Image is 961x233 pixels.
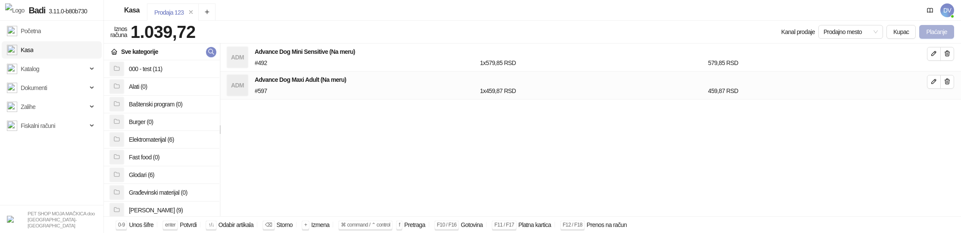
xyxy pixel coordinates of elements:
[118,222,125,228] span: 0-9
[253,58,478,68] div: # 492
[277,219,293,230] div: Storno
[129,203,212,217] h4: [PERSON_NAME] (9)
[478,86,706,96] div: 1 x 459,87 RSD
[563,222,583,228] span: F12 / F18
[255,47,927,56] h4: Advance Dog Mini Sensitive (Na meru)
[129,186,212,199] h4: Građevinski materijal (0)
[21,98,35,115] span: Zalihe
[311,219,329,230] div: Izmena
[940,3,954,17] span: DV
[227,75,248,96] div: ADM
[494,222,514,228] span: F11 / F17
[5,3,25,17] img: Logo
[154,8,184,17] div: Prodaja 123
[129,80,212,93] h4: Alati (0)
[198,3,215,21] button: Add tab
[104,60,219,216] div: grid
[165,222,175,228] span: enter
[185,9,197,16] button: remove
[129,115,212,129] h4: Burger (0)
[255,75,927,84] h4: Advance Dog Maxi Adult (Na meru)
[129,168,212,182] h4: Glodari (6)
[706,58,929,68] div: 579,85 RSD
[304,222,307,228] span: +
[518,219,551,230] div: Platna kartica
[124,7,140,14] div: Kasa
[7,216,14,223] img: 64x64-companyLogo-b2da54f3-9bca-40b5-bf51-3603918ec158.png
[129,150,212,164] h4: Fast food (0)
[129,97,212,111] h4: Baštenski program (0)
[21,117,55,134] span: Fiskalni računi
[253,86,478,96] div: # 597
[7,41,33,59] a: Kasa
[180,219,197,230] div: Potvrdi
[129,219,153,230] div: Unos šifre
[218,219,253,230] div: Odabir artikala
[478,58,706,68] div: 1 x 579,85 RSD
[109,23,129,40] div: Iznos računa
[28,211,95,228] small: PET SHOP MOJA MAČKICA doo [GEOGRAPHIC_DATA]-[GEOGRAPHIC_DATA]
[129,133,212,146] h4: Elektromaterijal (6)
[781,27,815,37] div: Kanal prodaje
[208,222,214,228] span: ↑/↓
[227,47,248,68] div: ADM
[886,25,916,39] button: Kupac
[29,6,46,15] span: Badi
[121,47,158,56] div: Sve kategorije
[341,222,390,228] span: ⌘ command / ⌃ control
[265,222,272,228] span: ⌫
[437,222,457,228] span: F10 / F16
[919,25,954,39] button: Plaćanje
[21,79,47,96] span: Dokumenti
[399,222,400,228] span: f
[587,219,627,230] div: Prenos na račun
[129,62,212,76] h4: 000 - test (11)
[131,22,196,41] strong: 1.039,72
[7,22,41,40] a: Početna
[45,8,87,15] span: 3.11.0-b80b730
[923,3,937,17] a: Dokumentacija
[824,25,878,38] span: Prodajno mesto
[21,60,39,78] span: Katalog
[404,219,425,230] div: Pretraga
[706,86,929,96] div: 459,87 RSD
[461,219,483,230] div: Gotovina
